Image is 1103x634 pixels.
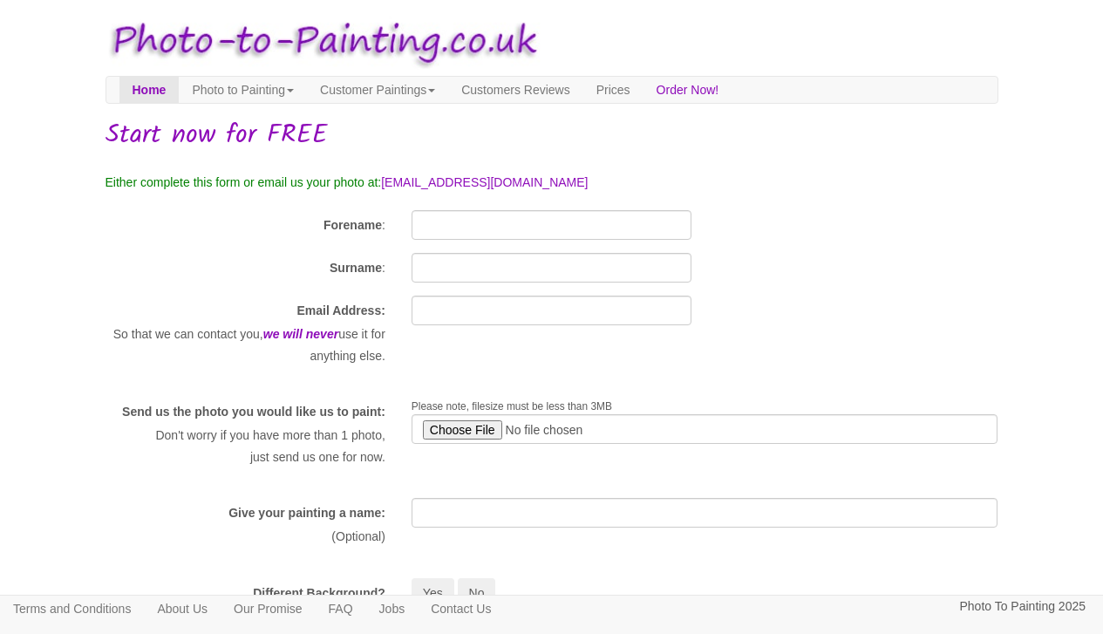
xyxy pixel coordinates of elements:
a: Order Now! [643,77,732,103]
em: we will never [263,327,338,341]
a: Our Promise [221,596,316,622]
a: FAQ [316,596,366,622]
button: No [458,578,496,608]
a: [EMAIL_ADDRESS][DOMAIN_NAME] [381,175,588,189]
img: Photo to Painting [97,9,543,76]
h1: Start now for FREE [106,121,998,150]
div: : [92,210,398,238]
label: Give your painting a name: [228,504,385,522]
a: Customers Reviews [448,77,582,103]
span: Either complete this form or email us your photo at: [106,175,382,189]
p: Photo To Painting 2025 [959,596,1086,617]
button: Yes [412,578,454,608]
div: : [92,253,398,281]
a: Contact Us [418,596,504,622]
a: About Us [144,596,221,622]
a: Photo to Painting [179,77,307,103]
p: Don't worry if you have more than 1 photo, just send us one for now. [106,425,385,467]
a: Home [119,77,180,103]
label: Send us the photo you would like us to paint: [122,403,385,420]
span: Please note, filesize must be less than 3MB [412,400,612,412]
p: (Optional) [106,526,385,548]
a: Jobs [366,596,419,622]
label: Surname [330,259,382,276]
label: Forename [323,216,382,234]
label: Email Address: [296,302,385,319]
label: Different Background? [253,584,385,602]
a: Prices [583,77,643,103]
a: Customer Paintings [307,77,448,103]
p: So that we can contact you, use it for anything else. [106,324,385,366]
